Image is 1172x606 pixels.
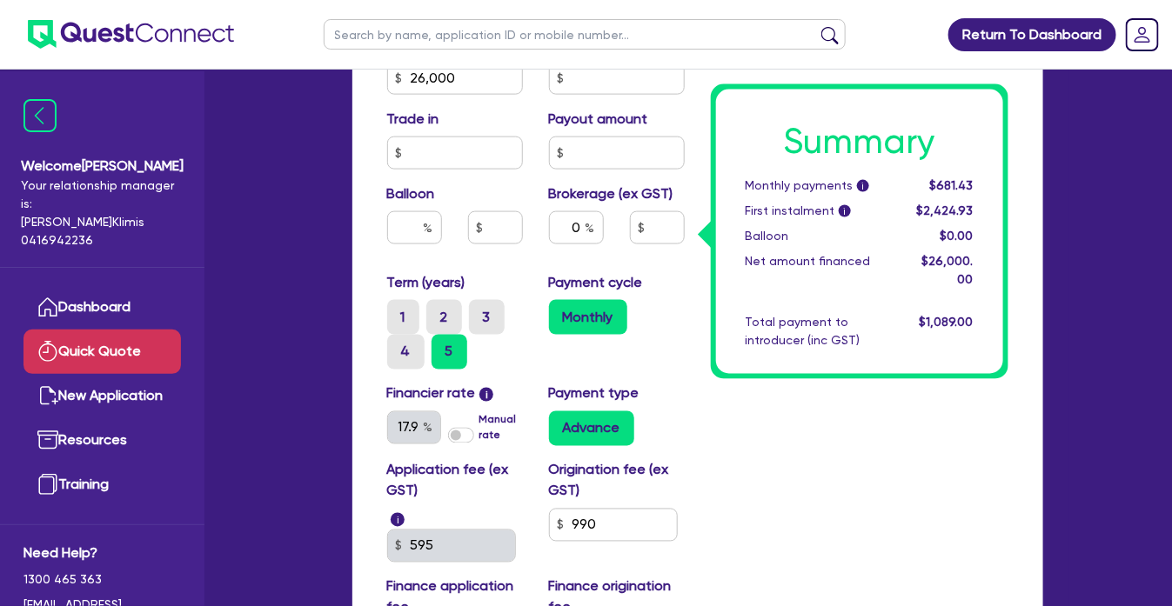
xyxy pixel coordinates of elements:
a: Resources [23,418,181,463]
img: quick-quote [37,341,58,362]
img: new-application [37,385,58,406]
img: resources [37,430,58,450]
label: Financier rate [387,383,494,404]
span: i [857,180,869,192]
span: i [839,205,851,217]
label: Monthly [549,300,627,335]
label: Application fee (ex GST) [387,460,523,502]
a: Quick Quote [23,330,181,374]
label: Payment type [549,383,640,404]
img: training [37,474,58,495]
input: Search by name, application ID or mobile number... [324,19,846,50]
label: Brokerage (ex GST) [549,183,673,204]
label: Advance [549,411,634,446]
span: $681.43 [929,177,973,191]
span: $26,000.00 [921,253,973,285]
label: Trade in [387,109,439,130]
label: 2 [426,300,462,335]
a: Return To Dashboard [948,18,1116,51]
img: icon-menu-close [23,99,57,132]
label: 4 [387,335,425,370]
a: Training [23,463,181,507]
span: $2,424.93 [916,203,973,216]
label: 1 [387,300,419,335]
h1: Summary [746,120,974,162]
a: New Application [23,374,181,418]
span: Welcome [PERSON_NAME] [21,156,184,176]
label: Payout amount [549,109,648,130]
label: Origination fee (ex GST) [549,460,685,502]
a: Dropdown toggle [1120,12,1165,57]
div: Net amount financed [733,251,902,288]
div: Monthly payments [733,176,902,194]
label: 3 [469,300,505,335]
label: Term (years) [387,272,465,293]
label: Payment cycle [549,272,643,293]
span: i [391,513,405,527]
label: Manual rate [479,412,522,443]
span: Need Help? [23,543,181,563]
div: Total payment to introducer (inc GST) [733,312,902,349]
label: 5 [432,335,467,370]
span: i [479,388,493,402]
label: Balloon [387,183,435,204]
img: quest-connect-logo-blue [28,20,234,49]
div: Balloon [733,226,902,244]
div: First instalment [733,201,902,219]
span: $0.00 [940,228,973,242]
span: 1300 465 363 [23,570,181,589]
span: $1,089.00 [919,314,973,328]
a: Dashboard [23,285,181,330]
span: Your relationship manager is: [PERSON_NAME] Klimis 0416942236 [21,176,184,250]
